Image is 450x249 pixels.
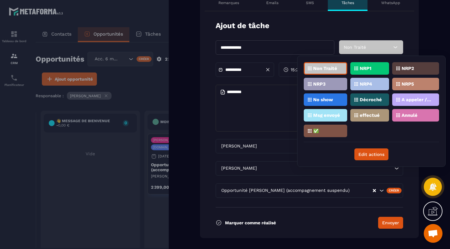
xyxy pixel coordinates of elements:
button: Envoyer [378,217,403,229]
p: Marquer comme réalisé [225,220,276,225]
p: NRP3 [313,82,326,86]
p: Décroché [360,97,382,102]
p: Msg envoyé [313,113,340,117]
button: Clear Selected [373,188,376,193]
div: Ouvrir le chat [424,224,442,243]
p: effectué [360,113,380,117]
input: Search for option [351,187,372,194]
p: A appeler / A rappeler [402,97,432,102]
div: Search for option [216,139,403,153]
p: Non Traité [313,66,337,71]
p: NRP4 [360,82,372,86]
input: Search for option [258,165,393,172]
div: Search for option [216,161,403,176]
span: [PERSON_NAME] [220,143,258,150]
span: Opportunité [PERSON_NAME] (accompagnement suspendu) [220,187,351,194]
span: [PERSON_NAME] [220,165,258,172]
p: No show [313,97,333,102]
span: Non Traité [344,45,366,50]
input: Search for option [258,143,387,150]
button: Edit actions [354,148,388,160]
p: NRP5 [402,82,414,86]
p: NRP2 [402,66,414,71]
div: Créer [387,188,402,193]
p: Annulé [402,113,417,117]
span: 15:26 [291,67,301,73]
div: Search for option [216,183,403,198]
p: ✅ [313,129,319,133]
p: NRP1 [360,66,371,71]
